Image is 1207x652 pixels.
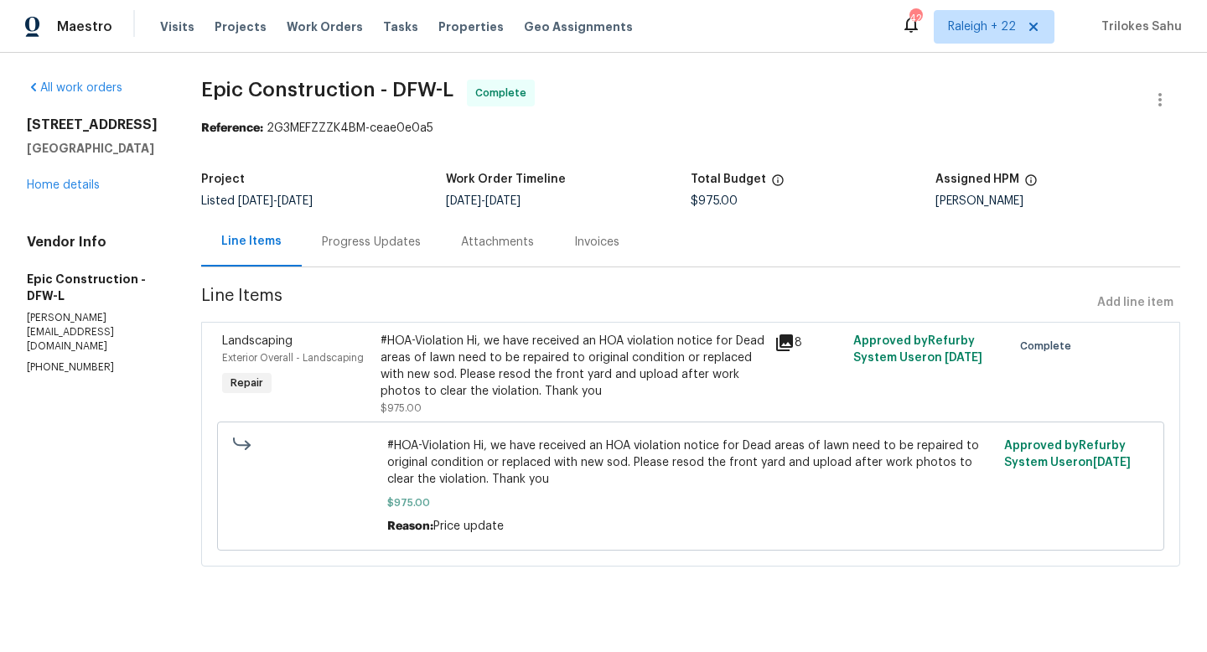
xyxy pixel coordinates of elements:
span: The total cost of line items that have been proposed by Opendoor. This sum includes line items th... [771,173,785,195]
span: Work Orders [287,18,363,35]
span: Properties [438,18,504,35]
span: [DATE] [277,195,313,207]
span: - [446,195,521,207]
span: Complete [1020,338,1078,354]
span: The hpm assigned to this work order. [1024,173,1038,195]
span: $975.00 [381,403,422,413]
span: [DATE] [446,195,481,207]
div: 8 [774,333,843,353]
span: Projects [215,18,267,35]
div: 421 [909,10,921,27]
a: All work orders [27,82,122,94]
span: Listed [201,195,313,207]
span: Complete [475,85,533,101]
div: Line Items [221,233,282,250]
span: Approved by Refurby System User on [853,335,982,364]
span: Repair [224,375,270,391]
h5: Assigned HPM [935,173,1019,185]
div: 2G3MEFZZZK4BM-ceae0e0a5 [201,120,1180,137]
h5: Project [201,173,245,185]
span: Approved by Refurby System User on [1004,440,1131,468]
span: Exterior Overall - Landscaping [222,353,364,363]
span: Tasks [383,21,418,33]
div: #HOA-Violation Hi, we have received an HOA violation notice for Dead areas of lawn need to be rep... [381,333,765,400]
span: Trilokes Sahu [1095,18,1182,35]
div: Invoices [574,234,619,251]
span: $975.00 [691,195,738,207]
span: [DATE] [238,195,273,207]
h5: [GEOGRAPHIC_DATA] [27,140,161,157]
span: Maestro [57,18,112,35]
h5: Epic Construction - DFW-L [27,271,161,304]
span: Landscaping [222,335,293,347]
span: Raleigh + 22 [948,18,1016,35]
span: Line Items [201,287,1090,318]
div: Attachments [461,234,534,251]
span: Epic Construction - DFW-L [201,80,453,100]
span: - [238,195,313,207]
a: Home details [27,179,100,191]
p: [PERSON_NAME][EMAIL_ADDRESS][DOMAIN_NAME] [27,311,161,354]
div: Progress Updates [322,234,421,251]
h5: Work Order Timeline [446,173,566,185]
span: [DATE] [945,352,982,364]
span: Reason: [387,520,433,532]
span: $975.00 [387,494,994,511]
span: Visits [160,18,194,35]
span: #HOA-Violation Hi, we have received an HOA violation notice for Dead areas of lawn need to be rep... [387,437,994,488]
div: [PERSON_NAME] [935,195,1180,207]
h4: Vendor Info [27,234,161,251]
h5: Total Budget [691,173,766,185]
h2: [STREET_ADDRESS] [27,116,161,133]
span: [DATE] [485,195,521,207]
span: Price update [433,520,504,532]
p: [PHONE_NUMBER] [27,360,161,375]
span: [DATE] [1093,457,1131,468]
span: Geo Assignments [524,18,633,35]
b: Reference: [201,122,263,134]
